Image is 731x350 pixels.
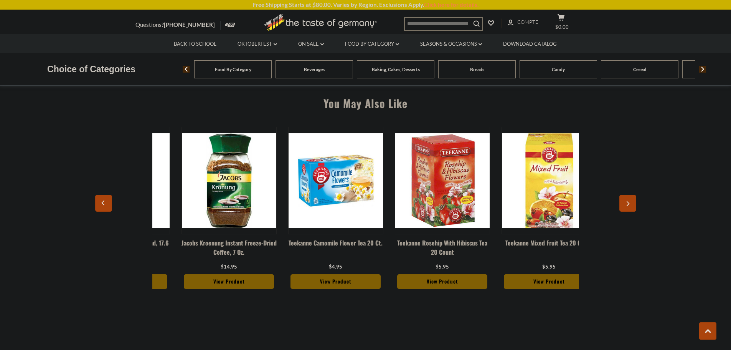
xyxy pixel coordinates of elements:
[420,40,482,48] a: Seasons & Occasions
[135,20,221,30] p: Questions?
[215,66,251,72] a: Food By Category
[99,86,632,117] div: You May Also Like
[182,133,276,228] img: Jacobs Kroenung Instant Freeze-Dried Coffee, 7 oz.
[397,274,488,289] a: View Product
[550,14,573,33] button: $0.00
[436,263,449,271] div: $5.95
[552,66,565,72] a: Candy
[174,40,216,48] a: Back to School
[555,24,569,30] span: $0.00
[395,238,490,261] a: Teekanne Rosehip With Hibiscus Tea 20 count
[508,18,538,27] a: Compte
[424,1,479,8] a: Click here for details.
[329,263,342,271] div: $4.95
[504,274,594,289] a: View Product
[184,274,274,289] a: View Product
[502,238,597,261] a: Teekanne Mixed Fruit Tea 20 count
[182,238,277,261] a: Jacobs Kroenung Instant Freeze-Dried Coffee, 7 oz.
[221,263,237,271] div: $14.95
[503,40,557,48] a: Download Catalog
[164,21,215,28] a: [PHONE_NUMBER]
[395,133,490,228] img: Teekanne Rosehip With Hibiscus Tea 20 count
[502,133,596,228] img: Teekanne Mixed Fruit Tea 20 count
[289,133,383,228] img: Teekanne Camomile Flower Tea 20 ct.
[372,66,420,72] a: Baking, Cakes, Desserts
[290,274,381,289] a: View Product
[470,66,484,72] a: Breads
[183,66,190,73] img: previous arrow
[298,40,324,48] a: On Sale
[345,40,399,48] a: Food By Category
[238,40,277,48] a: Oktoberfest
[517,19,538,25] span: Compte
[288,238,383,261] a: Teekanne Camomile Flower Tea 20 ct.
[699,66,706,73] img: next arrow
[304,66,325,72] a: Beverages
[542,263,556,271] div: $5.95
[633,66,646,72] a: Cereal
